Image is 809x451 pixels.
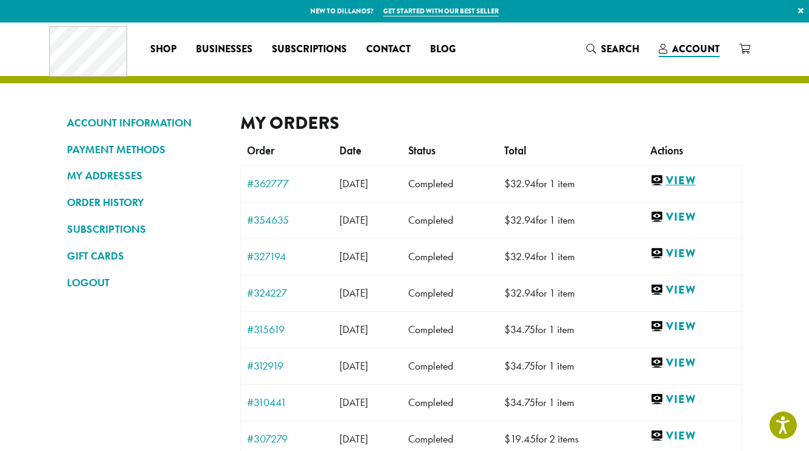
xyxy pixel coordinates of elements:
[67,192,222,213] a: ORDER HISTORY
[504,323,535,336] span: 34.75
[339,144,361,157] span: Date
[402,165,498,202] td: Completed
[402,238,498,275] td: Completed
[402,311,498,348] td: Completed
[247,324,327,335] a: #315619
[504,323,510,336] span: $
[339,286,368,300] span: [DATE]
[247,397,327,408] a: #310441
[504,432,510,446] span: $
[650,144,683,157] span: Actions
[498,165,644,202] td: for 1 item
[339,250,368,263] span: [DATE]
[504,177,536,190] span: 32.94
[339,359,368,373] span: [DATE]
[672,42,720,56] span: Account
[650,173,735,188] a: View
[247,251,327,262] a: #327194
[67,112,222,133] a: ACCOUNT INFORMATION
[504,213,536,227] span: 32.94
[504,250,510,263] span: $
[504,144,526,157] span: Total
[504,213,510,227] span: $
[141,40,186,59] a: Shop
[498,275,644,311] td: for 1 item
[650,392,735,407] a: View
[67,272,222,293] a: LOGOUT
[339,396,368,409] span: [DATE]
[498,311,644,348] td: for 1 item
[247,215,327,225] a: #354635
[247,178,327,189] a: #362777
[498,384,644,421] td: for 1 item
[366,42,411,57] span: Contact
[504,359,535,373] span: 34.75
[339,213,368,227] span: [DATE]
[504,286,510,300] span: $
[504,359,510,373] span: $
[247,433,327,444] a: #307279
[67,165,222,186] a: MY ADDRESSES
[240,112,742,134] h2: My Orders
[196,42,252,57] span: Businesses
[504,432,536,446] span: 19.45
[650,210,735,225] a: View
[339,432,368,446] span: [DATE]
[402,384,498,421] td: Completed
[498,348,644,384] td: for 1 item
[339,177,368,190] span: [DATE]
[504,286,536,300] span: 32.94
[67,219,222,239] a: SUBSCRIPTIONS
[650,429,735,444] a: View
[247,144,274,157] span: Order
[498,202,644,238] td: for 1 item
[498,238,644,275] td: for 1 item
[650,246,735,261] a: View
[650,283,735,298] a: View
[402,348,498,384] td: Completed
[650,356,735,371] a: View
[650,319,735,334] a: View
[430,42,456,57] span: Blog
[247,287,327,298] a: #324227
[504,396,510,409] span: $
[601,42,639,56] span: Search
[272,42,347,57] span: Subscriptions
[408,144,436,157] span: Status
[247,360,327,371] a: #312919
[67,246,222,266] a: GIFT CARDS
[504,177,510,190] span: $
[577,39,649,59] a: Search
[150,42,176,57] span: Shop
[383,6,499,16] a: Get started with our best seller
[67,139,222,160] a: PAYMENT METHODS
[402,202,498,238] td: Completed
[504,396,535,409] span: 34.75
[504,250,536,263] span: 32.94
[339,323,368,336] span: [DATE]
[402,275,498,311] td: Completed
